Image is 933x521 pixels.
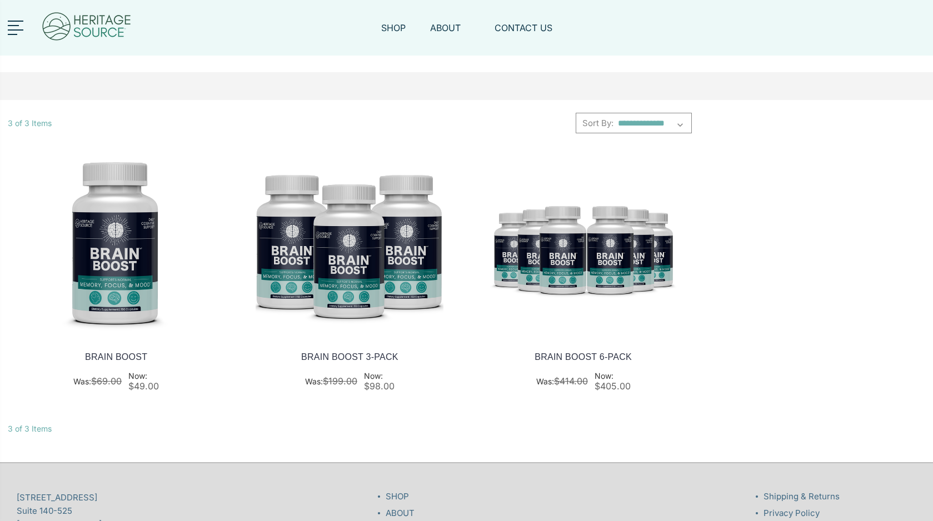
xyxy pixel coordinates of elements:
[91,375,122,387] span: $69.00
[128,371,159,381] span: Now:
[595,371,631,381] span: Now:
[301,352,398,362] a: BRAIN BOOST 3-PACK
[41,6,132,50] img: Heritage Source
[554,375,588,387] span: $414.00
[8,117,58,129] div: 3 of 3 Items
[128,380,159,392] span: $49.00
[475,150,691,338] img: BRAIN BOOST 6-PACK
[764,508,820,518] a: Privacy Policy
[595,380,631,392] span: $405.00
[495,22,552,47] a: CONTACT US
[85,352,147,362] a: BRAIN BOOST
[305,376,357,387] div: Was:
[73,376,122,387] div: Was:
[381,22,406,47] a: SHOP
[430,22,470,47] a: ABOUT
[576,115,613,132] label: Sort By:
[364,371,395,381] span: Now:
[536,376,588,387] div: Was:
[364,380,395,392] span: $98.00
[535,352,632,362] a: BRAIN BOOST 6-PACK
[241,150,458,338] img: BRAIN BOOST 3-PACK
[386,508,415,518] a: ABOUT
[323,375,357,387] span: $199.00
[764,491,840,502] a: Shipping & Returns
[8,150,224,338] img: BRAIN BOOST
[386,491,409,502] a: SHOP
[8,423,58,434] div: 3 of 3 Items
